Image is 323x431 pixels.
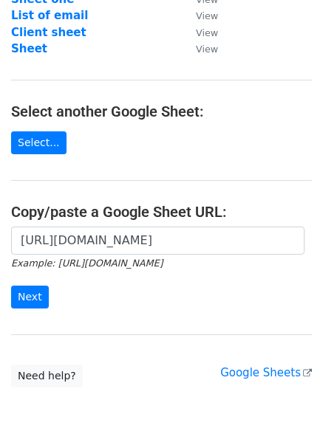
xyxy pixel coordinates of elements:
a: Sheet [11,42,47,55]
input: Paste your Google Sheet URL here [11,227,305,255]
small: View [196,44,218,55]
a: View [181,42,218,55]
input: Next [11,286,49,308]
small: View [196,27,218,38]
iframe: Chat Widget [249,360,323,431]
a: Need help? [11,365,83,387]
a: Select... [11,131,67,154]
a: List of email [11,9,88,22]
a: Client sheet [11,26,86,39]
a: View [181,9,218,22]
small: View [196,10,218,21]
h4: Select another Google Sheet: [11,103,312,120]
small: Example: [URL][DOMAIN_NAME] [11,258,163,269]
a: Google Sheets [220,366,312,379]
h4: Copy/paste a Google Sheet URL: [11,203,312,221]
a: View [181,26,218,39]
